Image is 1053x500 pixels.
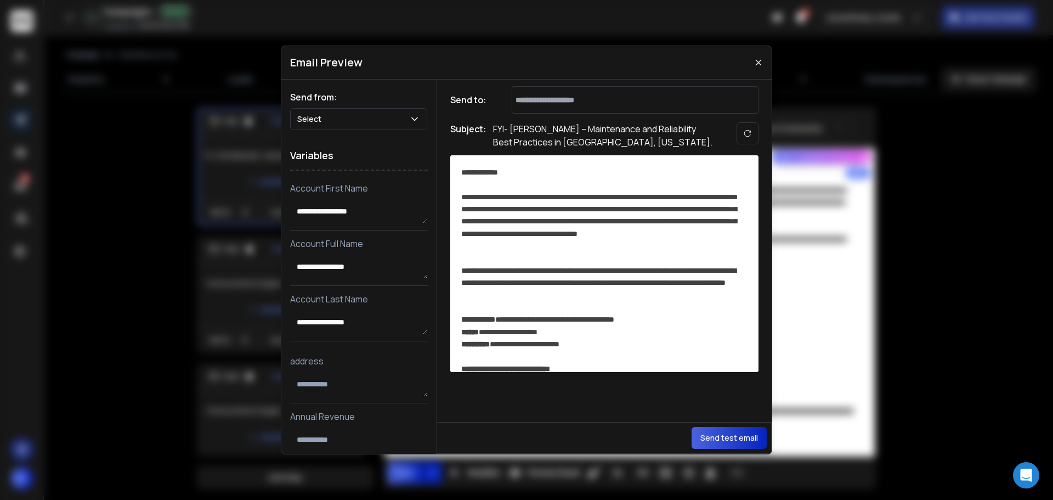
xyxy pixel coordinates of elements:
p: Account Full Name [290,237,428,250]
h1: Email Preview [290,55,363,70]
p: Annual Revenue [290,410,428,423]
p: FYI- [PERSON_NAME] – Maintenance and Reliability Best Practices in [GEOGRAPHIC_DATA], [US_STATE]. [493,122,712,149]
h1: Send to: [450,93,494,106]
p: address [290,355,428,368]
h1: Variables [290,141,428,171]
p: Account First Name [290,182,428,195]
h1: Send from: [290,91,428,104]
div: Open Intercom Messenger [1013,462,1039,488]
p: Account Last Name [290,293,428,306]
button: Send test email [692,427,767,449]
p: Select [297,114,326,125]
h1: Subject: [450,122,486,149]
